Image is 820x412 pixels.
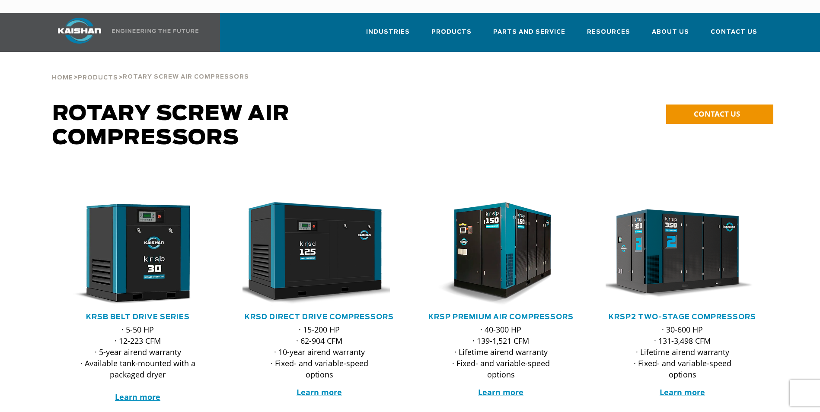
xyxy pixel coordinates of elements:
a: Learn more [660,387,705,397]
span: Products [431,27,472,37]
img: krsp350 [599,202,753,306]
img: Engineering the future [112,29,198,33]
a: About Us [652,21,689,50]
span: About Us [652,27,689,37]
p: · 5-50 HP · 12-223 CFM · 5-year airend warranty · Available tank-mounted with a packaged dryer [78,324,198,402]
img: kaishan logo [47,18,112,44]
span: Rotary Screw Air Compressors [52,104,290,149]
p: · 15-200 HP · 62-904 CFM · 10-year airend warranty · Fixed- and variable-speed options [260,324,379,380]
div: krsp150 [424,202,578,306]
a: KRSD Direct Drive Compressors [245,314,394,320]
a: Parts and Service [493,21,565,50]
div: > > [52,52,249,85]
span: Industries [366,27,410,37]
span: Home [52,75,73,81]
div: krsd125 [242,202,396,306]
a: KRSB Belt Drive Series [86,314,190,320]
a: CONTACT US [666,105,773,124]
a: KRSP2 Two-Stage Compressors [609,314,756,320]
a: Learn more [297,387,342,397]
a: Kaishan USA [47,13,200,52]
a: Contact Us [711,21,757,50]
img: krsb30 [54,202,208,306]
a: Learn more [115,392,160,402]
p: · 40-300 HP · 139-1,521 CFM · Lifetime airend warranty · Fixed- and variable-speed options [441,324,561,380]
img: krsp150 [418,202,571,306]
span: Resources [587,27,630,37]
a: KRSP Premium Air Compressors [428,314,574,320]
span: CONTACT US [694,109,740,119]
a: Products [78,73,118,81]
a: Industries [366,21,410,50]
a: Home [52,73,73,81]
img: krsd125 [236,202,390,306]
p: · 30-600 HP · 131-3,498 CFM · Lifetime airend warranty · Fixed- and variable-speed options [623,324,742,380]
a: Products [431,21,472,50]
div: krsp350 [606,202,759,306]
span: Parts and Service [493,27,565,37]
div: krsb30 [61,202,215,306]
a: Resources [587,21,630,50]
a: Learn more [478,387,523,397]
span: Rotary Screw Air Compressors [123,74,249,80]
span: Products [78,75,118,81]
span: Contact Us [711,27,757,37]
